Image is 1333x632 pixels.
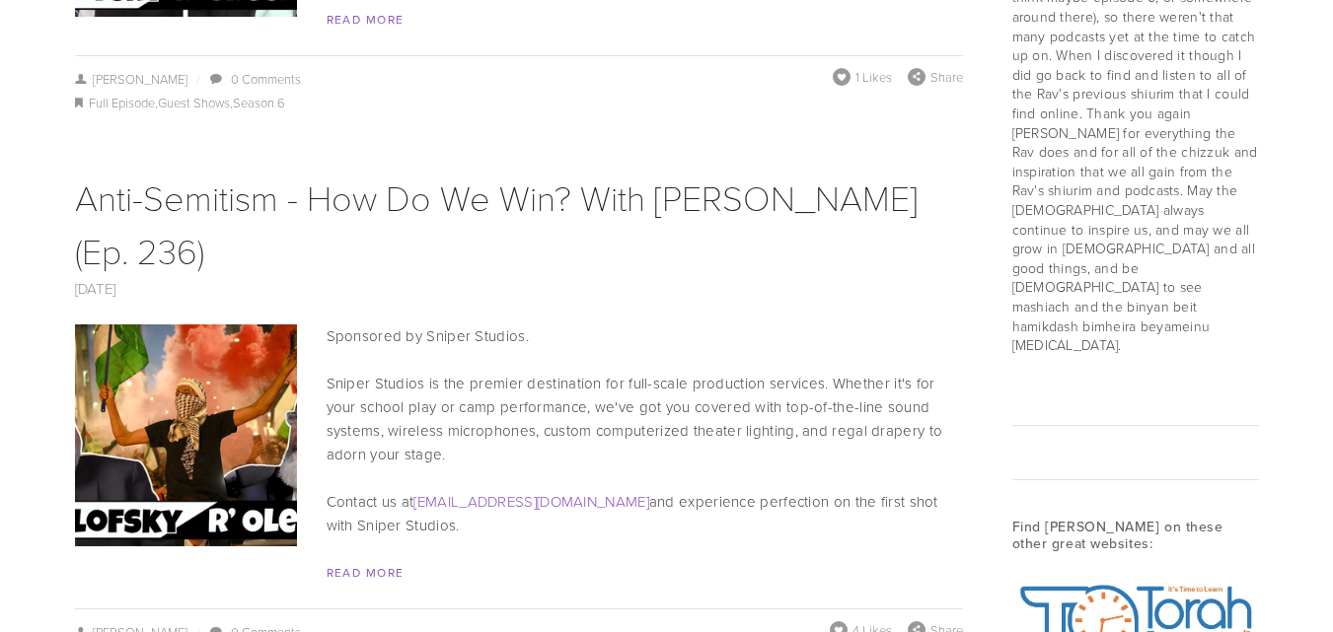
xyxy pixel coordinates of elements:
p: Sniper Studios is the premier destination for full-scale production services. Whether it's for yo... [75,372,963,466]
p: Sponsored by Sniper Studios. [75,324,963,348]
a: [PERSON_NAME] [75,70,188,88]
span: / [187,70,207,88]
div: Share [908,68,963,86]
a: Read More [327,564,405,581]
h3: Find [PERSON_NAME] on these other great websites: [1012,519,1259,552]
a: Guest Shows [158,94,230,111]
a: Season 6 [233,94,285,111]
a: Full Episode [89,94,155,111]
a: [DATE] [75,278,116,299]
div: , , [75,92,963,115]
a: [EMAIL_ADDRESS][DOMAIN_NAME] [413,491,648,512]
span: 1 Likes [855,68,892,86]
a: Anti-Semitism - How Do We Win? With [PERSON_NAME] (Ep. 236) [75,173,918,274]
a: 0 Comments [231,70,301,88]
a: Read More [327,11,405,28]
p: Contact us at and experience perfection on the first shot with Sniper Studios. [75,490,963,537]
